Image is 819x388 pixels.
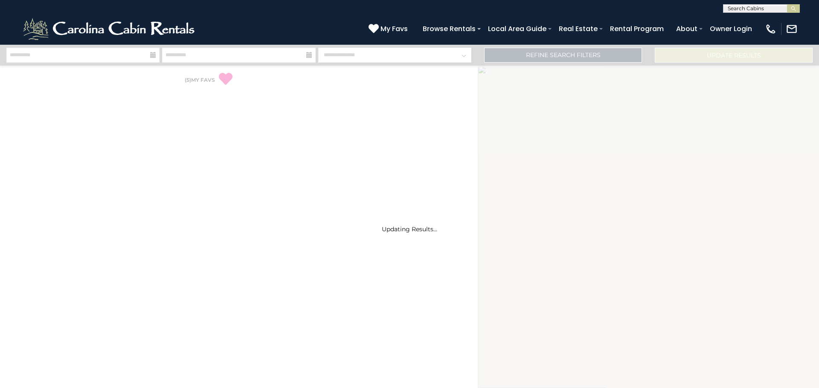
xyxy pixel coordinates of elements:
span: My Favs [380,23,408,34]
a: Owner Login [706,21,756,36]
a: About [672,21,702,36]
a: My Favs [369,23,410,34]
img: mail-regular-white.png [786,23,798,35]
img: phone-regular-white.png [765,23,777,35]
a: Rental Program [606,21,668,36]
a: Browse Rentals [418,21,480,36]
a: Real Estate [555,21,602,36]
a: Local Area Guide [484,21,551,36]
img: White-1-2.png [21,16,198,42]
